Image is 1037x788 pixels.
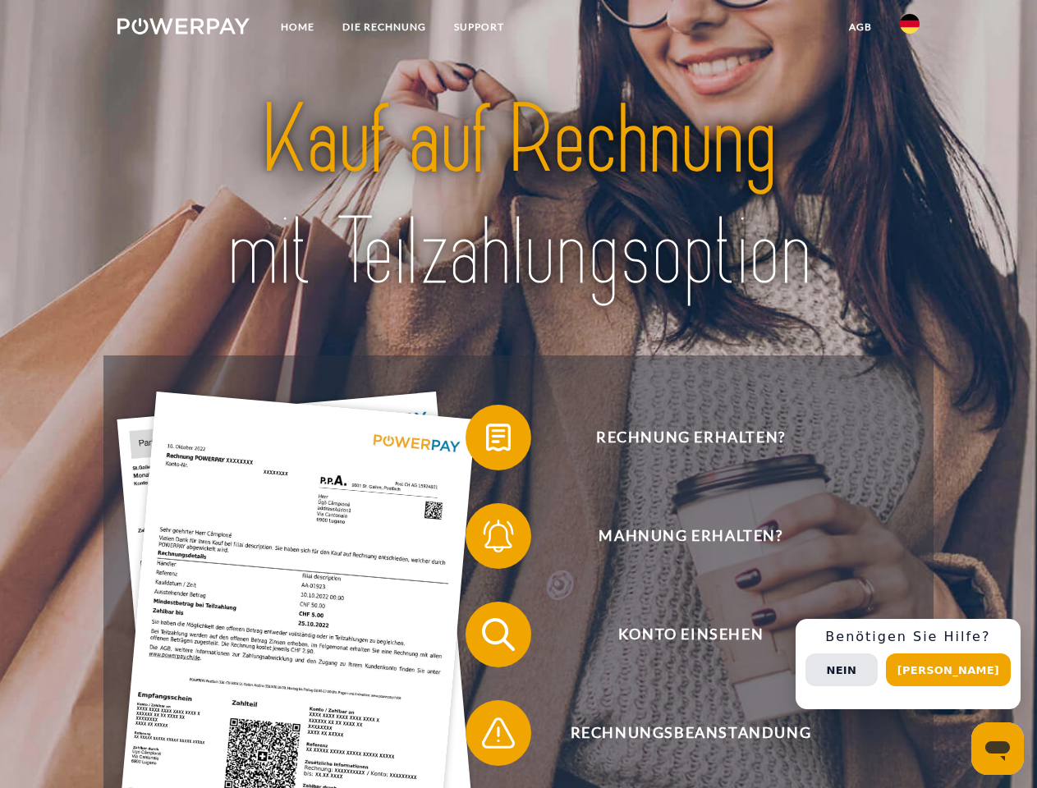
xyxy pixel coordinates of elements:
img: qb_bell.svg [478,515,519,557]
a: SUPPORT [440,12,518,42]
button: Rechnung erhalten? [466,405,892,470]
span: Rechnungsbeanstandung [489,700,892,766]
button: Nein [805,653,878,686]
a: DIE RECHNUNG [328,12,440,42]
div: Schnellhilfe [796,619,1021,709]
img: qb_search.svg [478,614,519,655]
img: de [900,14,920,34]
iframe: Schaltfläche zum Öffnen des Messaging-Fensters [971,722,1024,775]
span: Konto einsehen [489,602,892,667]
h3: Benötigen Sie Hilfe? [805,629,1011,645]
button: Konto einsehen [466,602,892,667]
span: Mahnung erhalten? [489,503,892,569]
span: Rechnung erhalten? [489,405,892,470]
button: [PERSON_NAME] [886,653,1011,686]
img: qb_warning.svg [478,712,519,754]
img: title-powerpay_de.svg [157,79,880,314]
a: agb [835,12,886,42]
a: Home [267,12,328,42]
button: Rechnungsbeanstandung [466,700,892,766]
button: Mahnung erhalten? [466,503,892,569]
img: logo-powerpay-white.svg [117,18,250,34]
img: qb_bill.svg [478,417,519,458]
